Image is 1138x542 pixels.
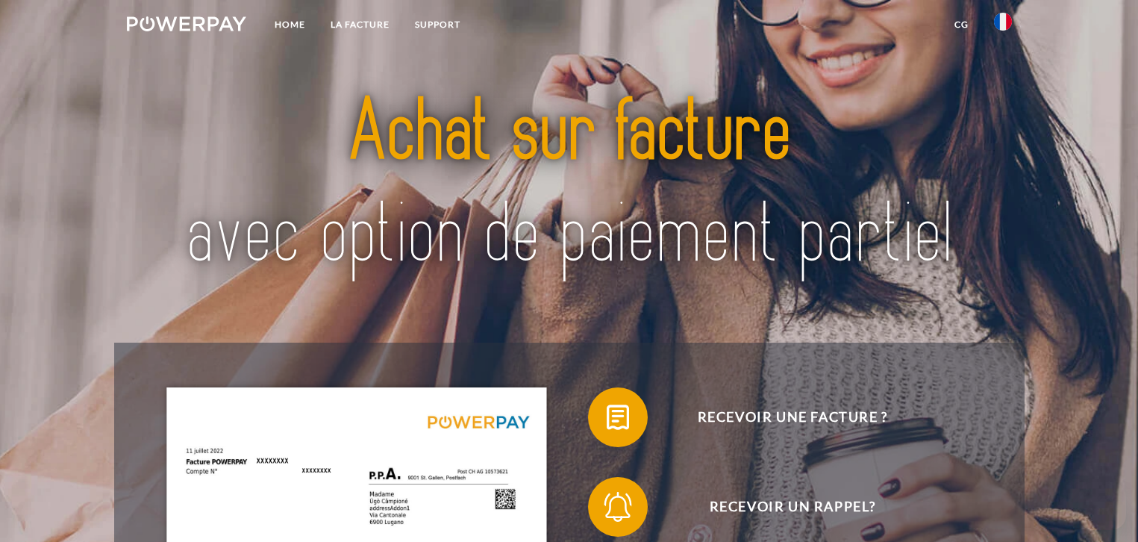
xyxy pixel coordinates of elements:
button: Recevoir une facture ? [588,387,976,447]
img: title-powerpay_fr.svg [170,54,968,314]
a: CG [942,11,981,38]
a: Home [262,11,318,38]
button: Recevoir un rappel? [588,477,976,537]
iframe: Bouton de lancement de la fenêtre de messagerie [1078,482,1126,530]
a: Support [402,11,473,38]
img: qb_bell.svg [599,488,637,526]
span: Recevoir un rappel? [610,477,975,537]
img: qb_bill.svg [599,399,637,436]
img: fr [994,13,1012,31]
a: LA FACTURE [318,11,402,38]
img: logo-powerpay-white.svg [127,16,247,31]
span: Recevoir une facture ? [610,387,975,447]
